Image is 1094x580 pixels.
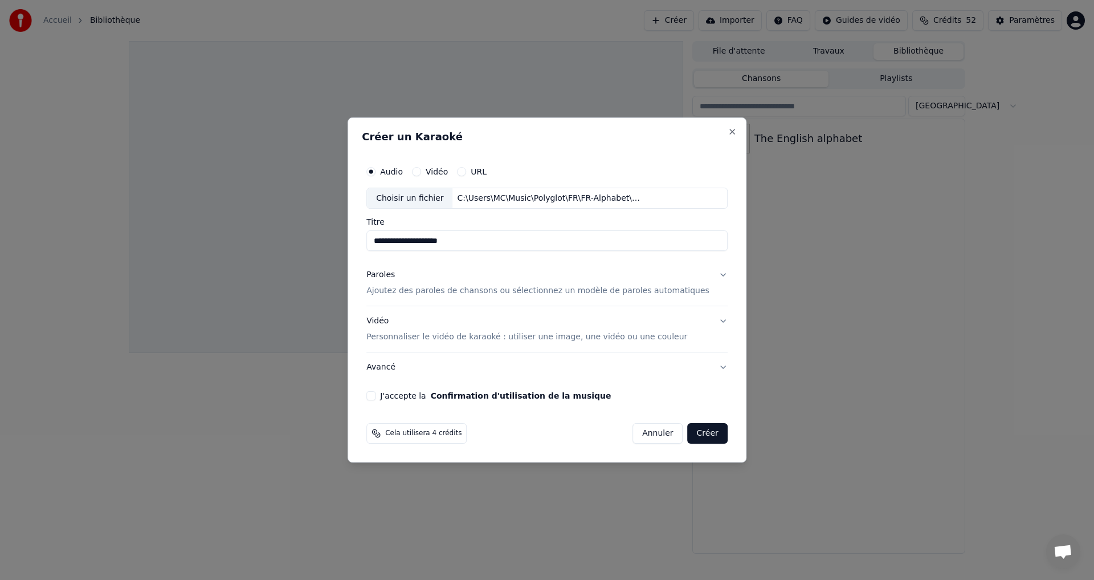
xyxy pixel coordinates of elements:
[380,392,611,400] label: J'accepte la
[366,218,728,226] label: Titre
[385,429,462,438] span: Cela utilisera 4 crédits
[366,261,728,306] button: ParolesAjoutez des paroles de chansons ou sélectionnez un modèle de paroles automatiques
[366,331,687,343] p: Personnaliser le vidéo de karaoké : utiliser une image, une vidéo ou une couleur
[362,132,732,142] h2: Créer un Karaoké
[380,168,403,176] label: Audio
[471,168,487,176] label: URL
[366,307,728,352] button: VidéoPersonnaliser le vidéo de karaoké : utiliser une image, une vidéo ou une couleur
[366,352,728,382] button: Avancé
[688,423,728,444] button: Créer
[366,316,687,343] div: Vidéo
[431,392,611,400] button: J'accepte la
[366,270,395,281] div: Paroles
[366,286,709,297] p: Ajoutez des paroles de chansons ou sélectionnez un modèle de paroles automatiques
[632,423,683,444] button: Annuler
[367,188,452,209] div: Choisir un fichier
[426,168,448,176] label: Vidéo
[453,193,647,204] div: C:\Users\MC\Music\Polyglot\FR\FR-Alphabet\L'Alphabet en Cadence4.mp3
